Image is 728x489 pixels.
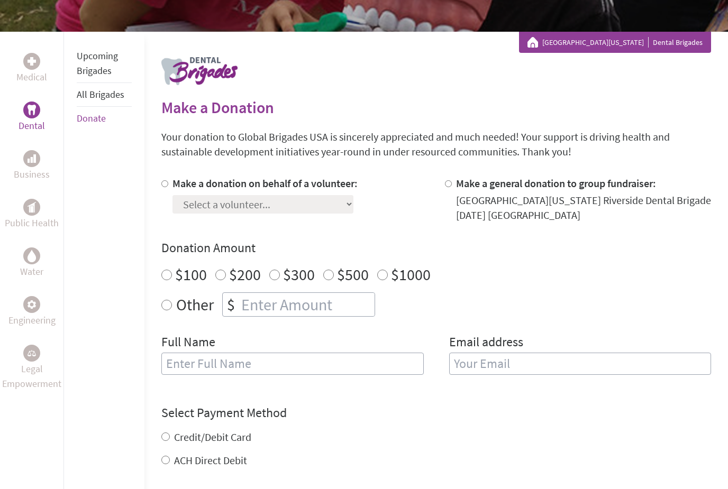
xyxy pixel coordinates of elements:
[449,334,523,353] label: Email address
[449,353,711,375] input: Your Email
[391,264,431,284] label: $1000
[28,105,36,115] img: Dental
[527,37,703,48] div: Dental Brigades
[77,44,132,83] li: Upcoming Brigades
[283,264,315,284] label: $300
[8,313,56,328] p: Engineering
[174,430,251,444] label: Credit/Debit Card
[14,167,50,182] p: Business
[229,264,261,284] label: $200
[175,264,207,284] label: $100
[23,150,40,167] div: Business
[176,292,214,317] label: Other
[239,293,375,316] input: Enter Amount
[5,216,59,230] p: Public Health
[223,293,239,316] div: $
[161,130,711,159] p: Your donation to Global Brigades USA is sincerely appreciated and much needed! Your support is dr...
[28,154,36,163] img: Business
[28,57,36,66] img: Medical
[174,454,247,467] label: ACH Direct Debit
[28,250,36,262] img: Water
[16,53,47,85] a: MedicalMedical
[161,239,711,256] h4: Donation Amount
[456,177,656,190] label: Make a general donation to group fundraiser:
[23,199,40,216] div: Public Health
[5,199,59,230] a: Public HealthPublic Health
[161,404,711,421] h4: Select Payment Method
[77,112,106,124] a: Donate
[28,202,36,213] img: Public Health
[28,350,36,356] img: Legal Empowerment
[161,98,711,117] h2: Make a Donation
[8,296,56,328] a: EngineeringEngineering
[23,296,40,313] div: Engineering
[16,70,47,85] p: Medical
[20,247,43,279] a: WaterWater
[2,345,61,391] a: Legal EmpowermentLegal Empowerment
[23,102,40,118] div: Dental
[19,118,45,133] p: Dental
[77,50,118,77] a: Upcoming Brigades
[2,362,61,391] p: Legal Empowerment
[77,83,132,107] li: All Brigades
[23,247,40,264] div: Water
[161,334,215,353] label: Full Name
[23,345,40,362] div: Legal Empowerment
[456,193,711,223] div: [GEOGRAPHIC_DATA][US_STATE] Riverside Dental Brigade [DATE] [GEOGRAPHIC_DATA]
[172,177,358,190] label: Make a donation on behalf of a volunteer:
[161,57,238,85] img: logo-dental.png
[161,353,423,375] input: Enter Full Name
[23,53,40,70] div: Medical
[28,300,36,309] img: Engineering
[20,264,43,279] p: Water
[14,150,50,182] a: BusinessBusiness
[77,88,124,100] a: All Brigades
[337,264,369,284] label: $500
[77,107,132,130] li: Donate
[542,37,649,48] a: [GEOGRAPHIC_DATA][US_STATE]
[19,102,45,133] a: DentalDental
